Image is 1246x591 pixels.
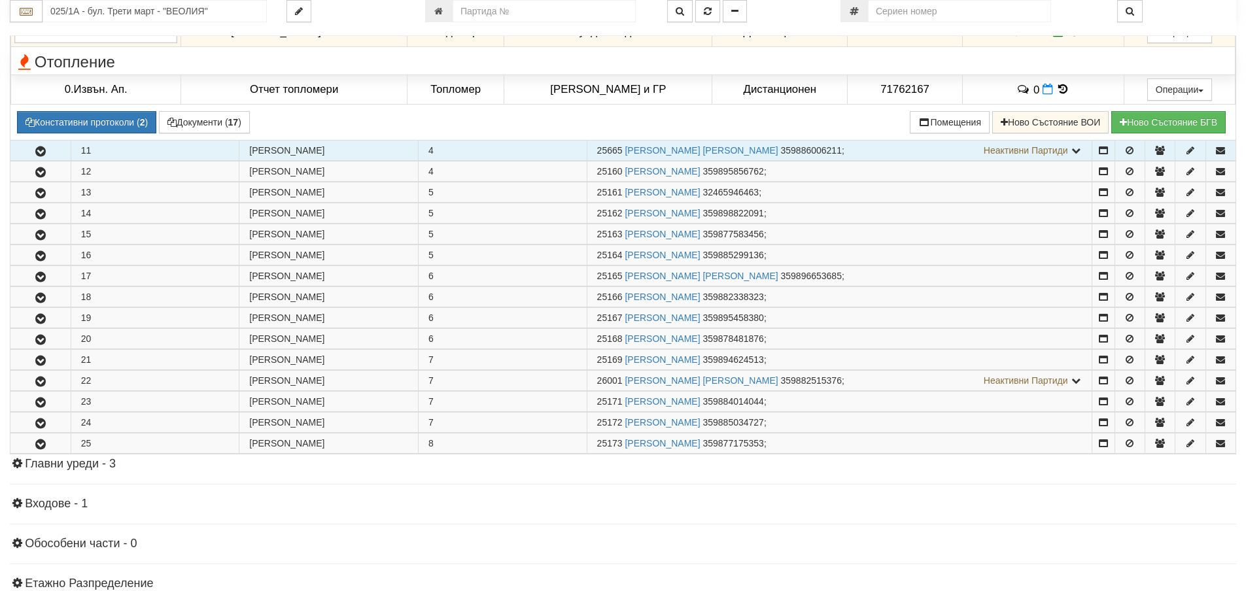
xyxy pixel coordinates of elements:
[239,413,419,433] td: [PERSON_NAME]
[10,458,1236,471] h4: Главни уреди - 3
[239,161,419,182] td: [PERSON_NAME]
[984,145,1068,156] span: Неактивни Партиди
[597,375,623,386] span: Партида №
[504,75,712,105] td: [PERSON_NAME] и ГР
[428,250,434,260] span: 5
[587,224,1092,245] td: ;
[781,271,842,281] span: 359896653685
[14,54,115,71] span: Отопление
[71,350,239,370] td: 21
[239,203,419,224] td: [PERSON_NAME]
[239,224,419,245] td: [PERSON_NAME]
[71,203,239,224] td: 14
[428,292,434,302] span: 6
[597,145,623,156] span: Партида №
[428,438,434,448] span: 8
[597,166,623,177] span: Партида №
[71,433,239,454] td: 25
[625,208,700,218] a: [PERSON_NAME]
[71,413,239,433] td: 24
[712,75,848,105] td: Дистанционен
[597,208,623,218] span: Партида №
[597,312,623,323] span: Партида №
[702,166,763,177] span: 359895856762
[428,187,434,197] span: 5
[625,271,778,281] a: [PERSON_NAME] [PERSON_NAME]
[71,392,239,412] td: 23
[1111,111,1226,133] button: Новo Състояние БГВ
[625,145,778,156] a: [PERSON_NAME] [PERSON_NAME]
[71,329,239,349] td: 20
[597,292,623,302] span: Партида №
[880,83,929,95] span: 71762167
[239,308,419,328] td: [PERSON_NAME]
[597,438,623,448] span: Партида №
[428,354,434,365] span: 7
[71,141,239,161] td: 11
[428,166,434,177] span: 4
[71,224,239,245] td: 15
[71,182,239,203] td: 13
[587,245,1092,265] td: ;
[428,396,434,407] span: 7
[239,433,419,454] td: [PERSON_NAME]
[239,392,419,412] td: [PERSON_NAME]
[992,111,1109,133] button: Ново Състояние ВОИ
[587,392,1092,412] td: ;
[10,577,1236,590] h4: Етажно Разпределение
[625,166,700,177] a: [PERSON_NAME]
[587,287,1092,307] td: ;
[10,498,1236,511] h4: Входове - 1
[597,229,623,239] span: Партида №
[159,111,250,133] button: Документи (17)
[587,433,1092,454] td: ;
[702,417,763,428] span: 359885034727
[702,208,763,218] span: 359898822091
[587,350,1092,370] td: ;
[239,350,419,370] td: [PERSON_NAME]
[239,287,419,307] td: [PERSON_NAME]
[587,182,1092,203] td: ;
[625,187,700,197] a: [PERSON_NAME]
[1067,25,1081,38] span: История на показанията
[702,354,763,365] span: 359894624513
[239,141,419,161] td: [PERSON_NAME]
[702,396,763,407] span: 359884014044
[625,438,700,448] a: [PERSON_NAME]
[71,266,239,286] td: 17
[17,111,156,133] button: Констативни протоколи (2)
[239,329,419,349] td: [PERSON_NAME]
[1016,83,1033,95] span: История на забележките
[428,417,434,428] span: 7
[71,308,239,328] td: 19
[625,229,700,239] a: [PERSON_NAME]
[597,250,623,260] span: Партида №
[597,354,623,365] span: Партида №
[239,182,419,203] td: [PERSON_NAME]
[428,208,434,218] span: 5
[1056,83,1071,95] span: История на показанията
[140,117,145,127] b: 2
[880,25,929,38] span: 12463807
[625,312,700,323] a: [PERSON_NAME]
[231,25,357,38] span: [PERSON_NAME]. Отчет
[11,75,181,105] td: 0.Извън. Ап.
[587,308,1092,328] td: ;
[702,250,763,260] span: 359885299136
[702,333,763,344] span: 359878481876
[625,354,700,365] a: [PERSON_NAME]
[71,161,239,182] td: 12
[71,287,239,307] td: 18
[239,245,419,265] td: [PERSON_NAME]
[625,292,700,302] a: [PERSON_NAME]
[71,245,239,265] td: 16
[702,312,763,323] span: 359895458380
[1033,83,1039,95] span: 0
[702,229,763,239] span: 359877583456
[428,312,434,323] span: 6
[228,117,239,127] b: 17
[625,250,700,260] a: [PERSON_NAME]
[702,438,763,448] span: 359877175353
[1043,84,1053,95] i: Нов Отчет към 30/09/2025
[781,375,842,386] span: 359882515376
